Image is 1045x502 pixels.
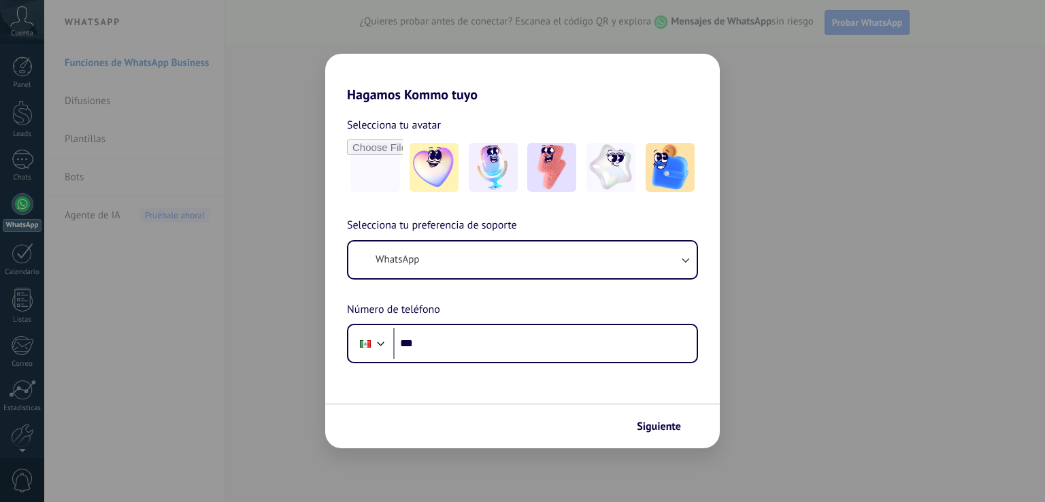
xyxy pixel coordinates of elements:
span: Selecciona tu preferencia de soporte [347,217,517,235]
button: Siguiente [631,415,699,438]
div: Mexico: + 52 [352,329,378,358]
img: -5.jpeg [646,143,695,192]
span: Número de teléfono [347,301,440,319]
h2: Hagamos Kommo tuyo [325,54,720,103]
button: WhatsApp [348,241,697,278]
img: -1.jpeg [410,143,459,192]
img: -3.jpeg [527,143,576,192]
span: Selecciona tu avatar [347,116,441,134]
span: Siguiente [637,422,681,431]
img: -4.jpeg [586,143,635,192]
span: WhatsApp [376,253,419,267]
img: -2.jpeg [469,143,518,192]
